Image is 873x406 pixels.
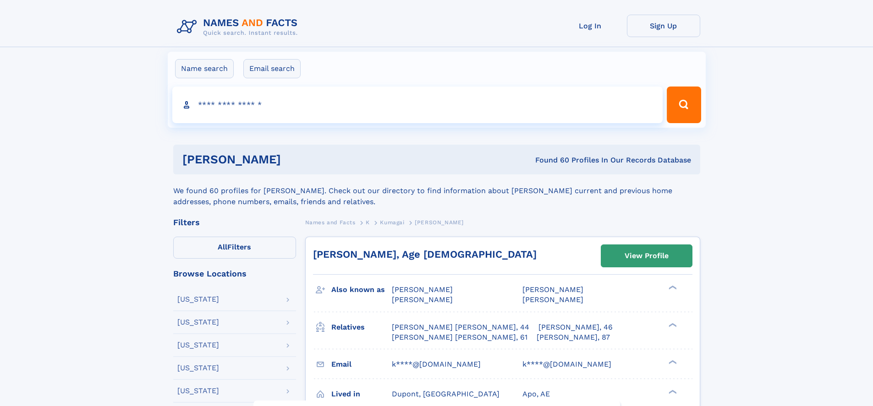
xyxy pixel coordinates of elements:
[415,219,464,226] span: [PERSON_NAME]
[366,219,370,226] span: K
[667,87,701,123] button: Search Button
[392,295,453,304] span: [PERSON_NAME]
[243,59,301,78] label: Email search
[537,332,610,342] a: [PERSON_NAME], 87
[177,296,219,303] div: [US_STATE]
[173,15,305,39] img: Logo Names and Facts
[666,359,677,365] div: ❯
[522,390,550,398] span: Apo, AE
[392,285,453,294] span: [PERSON_NAME]
[177,364,219,372] div: [US_STATE]
[554,15,627,37] a: Log In
[177,341,219,349] div: [US_STATE]
[182,154,408,165] h1: [PERSON_NAME]
[173,218,296,227] div: Filters
[627,15,700,37] a: Sign Up
[331,319,392,335] h3: Relatives
[380,219,404,226] span: Kumagai
[392,332,527,342] a: [PERSON_NAME] [PERSON_NAME], 61
[666,322,677,328] div: ❯
[666,389,677,395] div: ❯
[331,282,392,298] h3: Also known as
[173,270,296,278] div: Browse Locations
[392,322,529,332] a: [PERSON_NAME] [PERSON_NAME], 44
[408,155,691,165] div: Found 60 Profiles In Our Records Database
[173,174,700,207] div: We found 60 profiles for [PERSON_NAME]. Check out our directory to find information about [PERSON...
[366,217,370,228] a: K
[177,319,219,326] div: [US_STATE]
[392,390,500,398] span: Dupont, [GEOGRAPHIC_DATA]
[172,87,663,123] input: search input
[313,249,537,260] a: [PERSON_NAME], Age [DEMOGRAPHIC_DATA]
[331,357,392,372] h3: Email
[305,217,356,228] a: Names and Facts
[173,237,296,259] label: Filters
[218,243,227,251] span: All
[331,386,392,402] h3: Lived in
[522,285,583,294] span: [PERSON_NAME]
[177,387,219,395] div: [US_STATE]
[175,59,234,78] label: Name search
[538,322,613,332] a: [PERSON_NAME], 46
[666,285,677,291] div: ❯
[625,245,669,266] div: View Profile
[601,245,692,267] a: View Profile
[380,217,404,228] a: Kumagai
[522,295,583,304] span: [PERSON_NAME]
